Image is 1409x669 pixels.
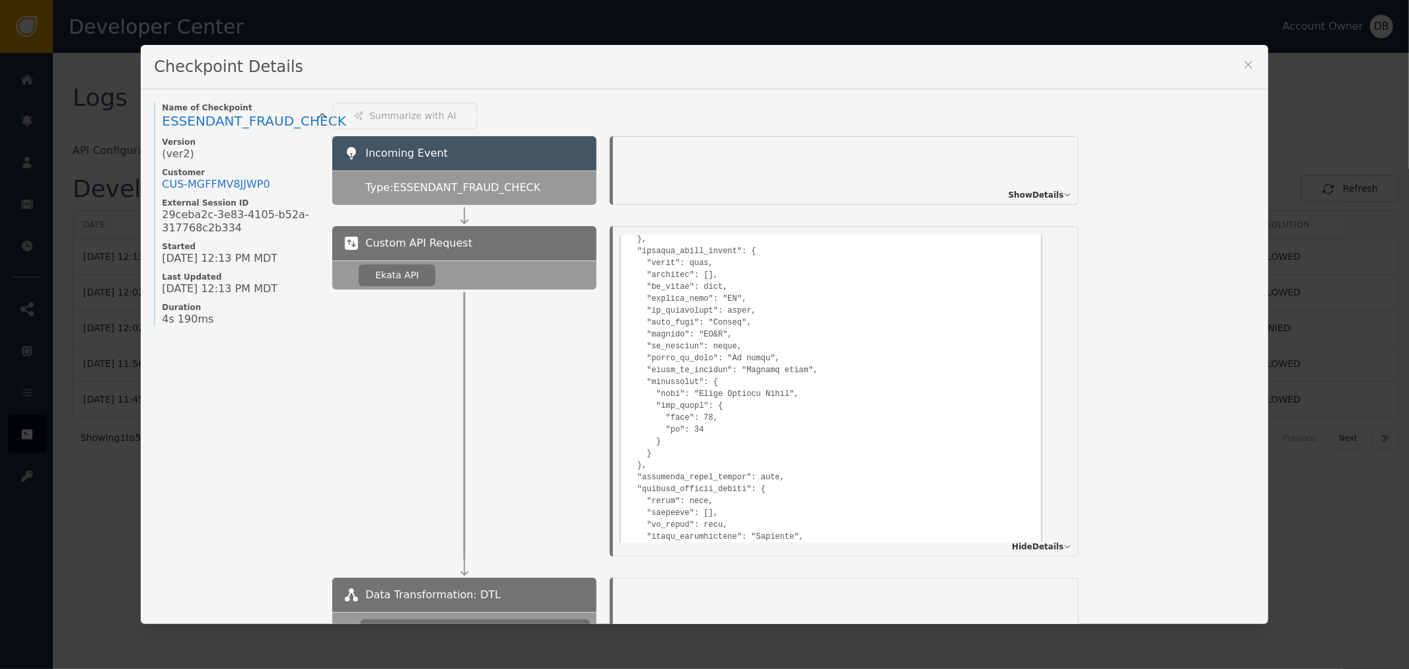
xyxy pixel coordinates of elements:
[141,45,1268,89] div: Checkpoint Details
[397,623,573,651] div: Dodgeball Custom Data Transformation Service
[162,252,277,265] span: [DATE] 12:13 PM MDT
[162,102,319,113] span: Name of Checkpoint
[365,180,540,196] span: Type: ESSENDANT_FRAUD_CHECK
[162,137,319,147] span: Version
[162,282,277,295] span: [DATE] 12:13 PM MDT
[375,268,419,282] div: Ekata API
[162,113,346,129] span: ESSENDANT_FRAUD_CHECK
[162,241,319,252] span: Started
[365,587,501,603] span: Data Transformation: DTL
[162,167,319,178] span: Customer
[162,313,213,326] span: 4s 190ms
[162,113,319,130] a: ESSENDANT_FRAUD_CHECK
[365,235,472,251] span: Custom API Request
[162,272,319,282] span: Last Updated
[365,147,448,159] span: Incoming Event
[162,178,270,191] div: CUS- MGFFMV8JJWP0
[1008,189,1064,201] span: Show Details
[162,198,319,208] span: External Session ID
[162,302,319,313] span: Duration
[162,147,194,161] span: (ver 2 )
[162,178,270,191] a: CUS-MGFFMV8JJWP0
[162,208,319,235] span: 29ceba2c-3e83-4105-b52a-317768c2b334
[1012,541,1064,553] span: Hide Details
